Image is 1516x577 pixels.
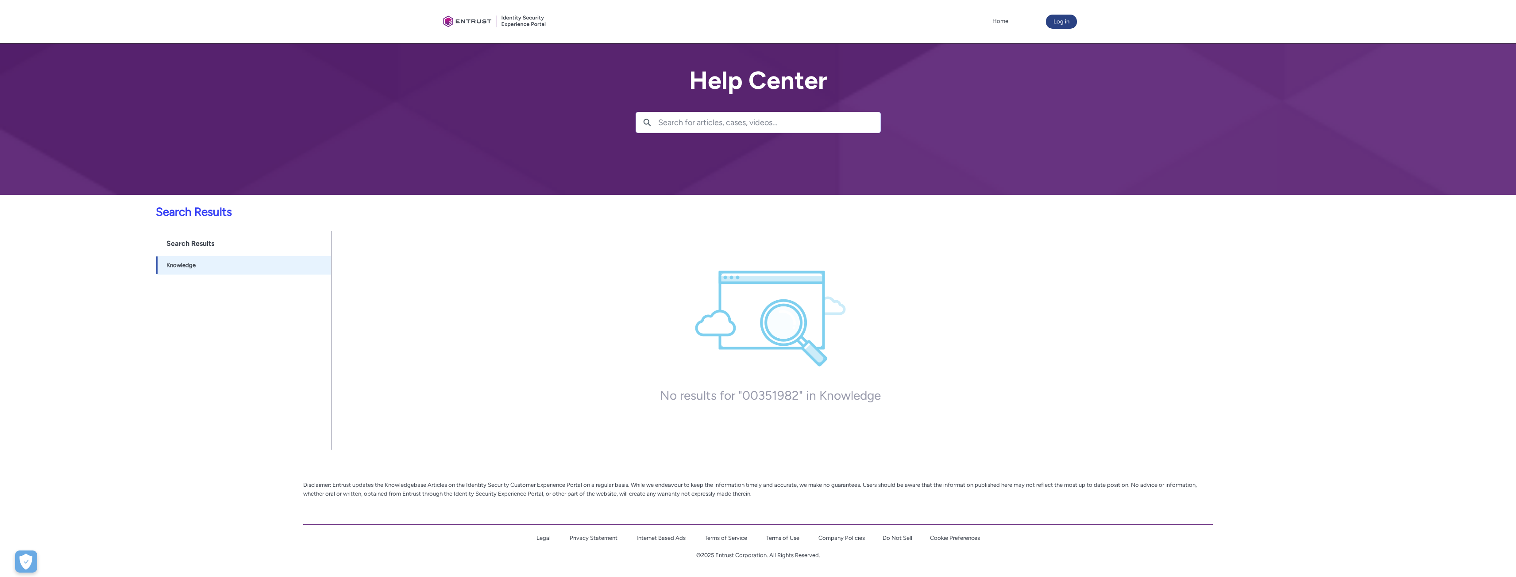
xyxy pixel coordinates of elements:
span: Knowledge [166,261,196,270]
a: Do Not Sell [883,535,912,541]
button: Search [636,112,658,133]
input: Search for articles, cases, videos... [658,112,880,133]
a: Cookie Preferences [930,535,980,541]
a: Knowledge [156,256,331,275]
h2: Help Center [636,67,881,94]
a: Internet Based Ads [636,535,686,541]
a: Company Policies [818,535,865,541]
a: Privacy Statement [570,535,617,541]
button: Open Preferences [15,550,37,573]
div: No results for "00351982" in Knowledge [576,388,964,414]
p: ©2025 Entrust Corporation. All Rights Reserved. [303,551,1213,560]
p: Search Results [5,203,1210,221]
p: Disclaimer: Entrust updates the Knowledgebase Articles on the Identity Security Customer Experien... [303,481,1213,498]
a: Terms of Service [705,535,747,541]
div: Cookie Preferences [15,550,37,573]
a: Terms of Use [766,535,799,541]
h1: Search Results [156,231,331,256]
button: Log in [1046,15,1077,29]
a: Legal [536,535,551,541]
a: Home [990,15,1011,28]
iframe: Qualified Messenger [1475,536,1516,577]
